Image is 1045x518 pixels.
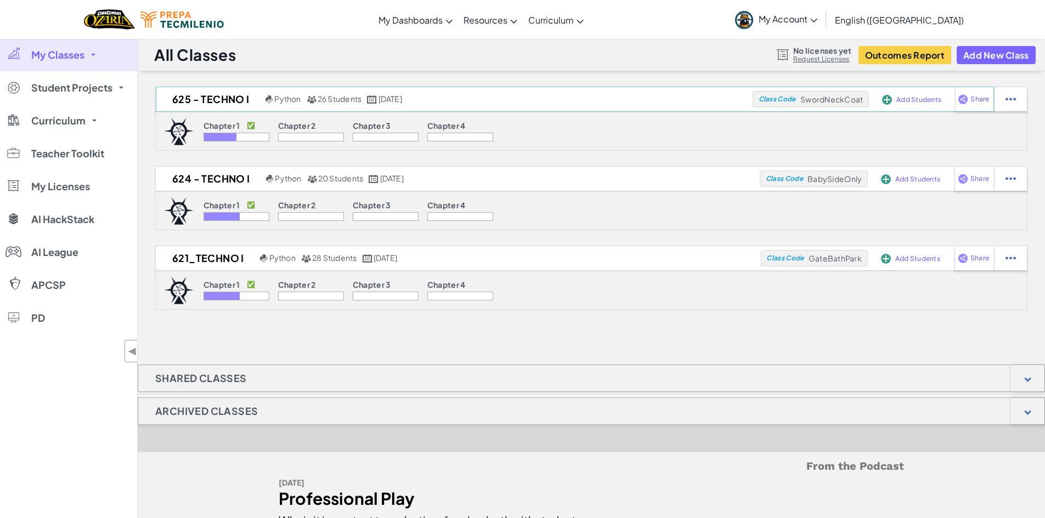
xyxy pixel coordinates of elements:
span: Add Students [895,176,940,183]
p: Chapter 4 [427,201,466,209]
span: No licenses yet [793,46,851,55]
p: Chapter 3 [353,280,391,289]
img: IconStudentEllipsis.svg [1006,253,1016,263]
h1: Shared Classes [138,365,264,392]
img: IconAddStudents.svg [882,95,892,105]
span: AI League [31,247,78,257]
span: My Dashboards [379,14,443,26]
h5: From the Podcast [279,458,904,475]
button: Outcomes Report [858,46,951,64]
p: Chapter 1 [204,201,240,209]
span: Class Code [766,175,803,182]
img: logo [164,277,194,304]
a: My Account [730,2,823,37]
img: MultipleUsers.png [307,175,317,183]
span: Add Students [895,255,940,262]
span: 20 Students [318,173,364,183]
span: My Licenses [31,181,90,191]
span: Teacher Toolkit [31,149,104,158]
img: calendar.svg [363,254,372,263]
span: Class Code [766,255,804,261]
span: Python [275,173,301,183]
p: Chapter 1 [204,121,240,130]
span: Curriculum [31,116,86,126]
p: Chapter 4 [427,280,466,289]
a: 624 - Techno I Python 20 Students [DATE] [156,170,760,187]
span: ◀ [128,343,137,359]
span: Student Projects [31,83,112,93]
img: IconShare_Purple.svg [958,253,968,263]
p: ✅ [247,121,255,130]
button: Add New Class [957,46,1036,64]
p: Chapter 4 [427,121,466,130]
img: Tecmilenio logo [140,12,224,28]
span: Resources [464,14,507,26]
span: [DATE] [380,173,404,183]
a: My Dashboards [373,5,458,35]
p: Chapter 3 [353,201,391,209]
p: ✅ [247,280,255,289]
p: Chapter 2 [278,121,316,130]
span: My Classes [31,50,84,60]
div: [DATE] [279,475,583,491]
span: AI HackStack [31,214,94,224]
span: 28 Students [312,253,357,263]
a: English ([GEOGRAPHIC_DATA]) [829,5,969,35]
a: Curriculum [523,5,589,35]
img: calendar.svg [367,95,377,104]
p: Chapter 3 [353,121,391,130]
span: BabySideOnly [807,174,862,184]
span: Share [970,96,989,103]
span: Share [970,255,989,261]
img: calendar.svg [369,175,379,183]
img: logo [164,197,194,225]
img: IconAddStudents.svg [881,254,891,264]
a: 621_Techno I Python 28 Students [DATE] [156,250,761,266]
a: Resources [458,5,523,35]
span: Share [970,175,989,182]
span: Class Code [759,96,796,103]
p: Chapter 2 [278,280,316,289]
a: 625 - Techno I Python 26 Students [DATE] [156,91,753,107]
div: Professional Play [279,491,583,506]
img: Home [84,8,135,31]
img: IconShare_Purple.svg [958,94,968,104]
h2: 624 - Techno I [156,170,263,187]
img: python.png [266,95,274,104]
img: MultipleUsers.png [301,254,311,263]
a: Ozaria by CodeCombat logo [84,8,135,31]
p: ✅ [247,201,255,209]
span: My Account [759,13,817,25]
img: MultipleUsers.png [307,95,317,104]
p: Chapter 2 [278,201,316,209]
img: python.png [266,175,274,183]
a: Request Licenses [793,55,851,64]
span: SwordNeckCoat [800,94,863,104]
img: IconAddStudents.svg [881,174,891,184]
span: [DATE] [374,253,397,263]
span: English ([GEOGRAPHIC_DATA]) [835,14,964,26]
span: Python [274,94,301,104]
h1: All Classes [154,44,236,65]
img: logo [164,118,194,145]
span: GateBathPark [809,253,862,263]
img: IconStudentEllipsis.svg [1006,174,1016,184]
h2: 625 - Techno I [156,91,263,107]
h2: 621_Techno I [156,250,257,266]
span: [DATE] [379,94,402,104]
img: IconShare_Purple.svg [958,174,968,184]
span: Python [269,253,296,263]
img: avatar [735,11,753,29]
span: Curriculum [528,14,574,26]
img: IconStudentEllipsis.svg [1006,94,1016,104]
span: Add Students [896,96,941,103]
img: python.png [260,254,268,263]
span: 26 Students [318,94,362,104]
h1: Archived Classes [138,397,275,425]
p: Chapter 1 [204,280,240,289]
